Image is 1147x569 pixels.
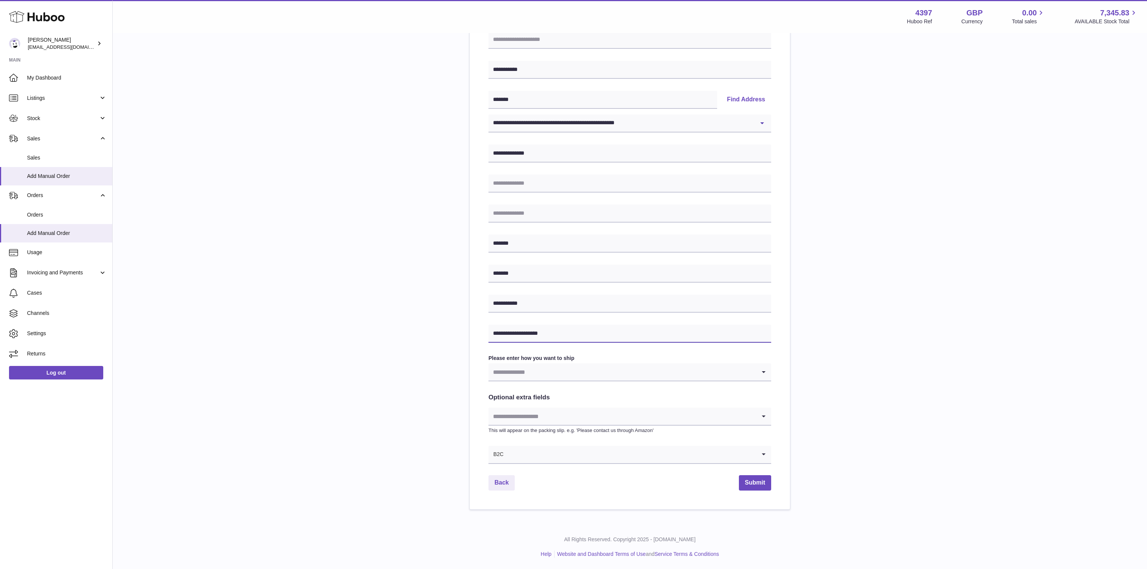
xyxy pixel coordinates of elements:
a: Service Terms & Conditions [654,551,719,557]
input: Search for option [488,408,756,425]
span: Total sales [1012,18,1045,25]
span: Orders [27,211,107,218]
button: Submit [739,475,771,491]
button: Find Address [721,91,771,109]
span: Stock [27,115,99,122]
span: Invoicing and Payments [27,269,99,276]
span: Returns [27,350,107,357]
strong: GBP [966,8,983,18]
input: Search for option [504,446,756,463]
div: Search for option [488,363,771,381]
span: Add Manual Order [27,173,107,180]
a: Website and Dashboard Terms of Use [557,551,646,557]
span: Orders [27,192,99,199]
strong: 4397 [915,8,932,18]
p: This will appear on the packing slip. e.g. 'Please contact us through Amazon' [488,427,771,434]
span: Usage [27,249,107,256]
span: Add Manual Order [27,230,107,237]
span: Sales [27,135,99,142]
a: Log out [9,366,103,379]
a: Back [488,475,515,491]
input: Search for option [488,363,756,381]
span: B2C [488,446,504,463]
span: AVAILABLE Stock Total [1075,18,1138,25]
span: Cases [27,289,107,297]
div: Search for option [488,408,771,426]
div: Search for option [488,446,771,464]
a: Help [541,551,552,557]
span: [EMAIL_ADDRESS][DOMAIN_NAME] [28,44,110,50]
img: drumnnbass@gmail.com [9,38,20,49]
span: 0.00 [1022,8,1037,18]
span: My Dashboard [27,74,107,81]
a: 0.00 Total sales [1012,8,1045,25]
div: [PERSON_NAME] [28,36,95,51]
label: Please enter how you want to ship [488,355,771,362]
li: and [555,551,719,558]
a: 7,345.83 AVAILABLE Stock Total [1075,8,1138,25]
span: Listings [27,95,99,102]
span: Sales [27,154,107,161]
div: Currency [962,18,983,25]
span: Channels [27,310,107,317]
div: Huboo Ref [907,18,932,25]
h2: Optional extra fields [488,393,771,402]
span: Settings [27,330,107,337]
span: 7,345.83 [1100,8,1129,18]
p: All Rights Reserved. Copyright 2025 - [DOMAIN_NAME] [119,536,1141,543]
